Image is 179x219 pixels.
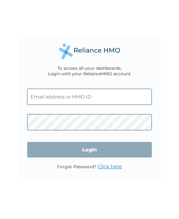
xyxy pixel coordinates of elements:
[59,43,120,59] img: Reliance Health's Logo
[98,164,122,169] a: Click here
[57,164,122,169] p: Forgot Password?
[27,142,152,158] input: Login
[48,65,131,76] div: To access all your dashboards, Login with your RelianceHMO account
[27,89,152,105] input: Email address or HMO ID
